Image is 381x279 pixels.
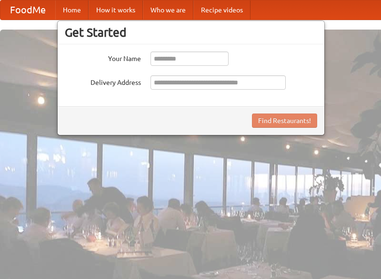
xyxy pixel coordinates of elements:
h3: Get Started [65,25,317,40]
button: Find Restaurants! [252,114,317,128]
a: Home [55,0,89,20]
a: FoodMe [0,0,55,20]
label: Delivery Address [65,75,141,87]
label: Your Name [65,52,141,63]
a: How it works [89,0,143,20]
a: Recipe videos [193,0,251,20]
a: Who we are [143,0,193,20]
